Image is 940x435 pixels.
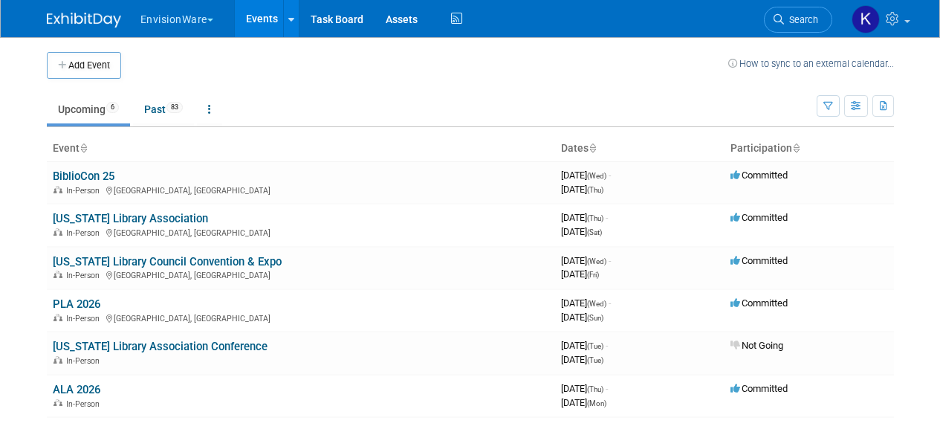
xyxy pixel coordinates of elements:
span: [DATE] [561,184,603,195]
img: In-Person Event [54,228,62,236]
div: [GEOGRAPHIC_DATA], [GEOGRAPHIC_DATA] [53,184,549,196]
span: [DATE] [561,212,608,223]
span: Not Going [730,340,783,351]
a: PLA 2026 [53,297,100,311]
th: Dates [555,136,725,161]
span: [DATE] [561,170,611,181]
span: 6 [106,102,119,113]
img: In-Person Event [54,399,62,407]
span: - [609,170,611,181]
span: In-Person [66,271,104,280]
a: BiblioCon 25 [53,170,114,183]
span: (Thu) [587,214,603,222]
a: [US_STATE] Library Association [53,212,208,225]
a: How to sync to an external calendar... [728,58,894,69]
a: ALA 2026 [53,383,100,396]
span: [DATE] [561,297,611,309]
img: Kathryn Spier-Miller [852,5,880,33]
img: In-Person Event [54,356,62,364]
span: Search [784,14,818,25]
span: Committed [730,212,788,223]
span: 83 [166,102,183,113]
a: [US_STATE] Library Council Convention & Expo [53,255,282,268]
span: [DATE] [561,268,599,280]
span: (Wed) [587,172,606,180]
a: Sort by Event Name [80,142,87,154]
span: (Tue) [587,356,603,364]
span: Committed [730,255,788,266]
span: [DATE] [561,383,608,394]
img: In-Person Event [54,271,62,278]
button: Add Event [47,52,121,79]
span: In-Person [66,356,104,366]
div: [GEOGRAPHIC_DATA], [GEOGRAPHIC_DATA] [53,268,549,280]
span: In-Person [66,186,104,196]
span: [DATE] [561,340,608,351]
a: Upcoming6 [47,95,130,123]
span: In-Person [66,314,104,323]
span: (Wed) [587,300,606,308]
span: [DATE] [561,397,606,408]
span: (Thu) [587,385,603,393]
th: Participation [725,136,894,161]
span: (Tue) [587,342,603,350]
a: [US_STATE] Library Association Conference [53,340,268,353]
img: In-Person Event [54,186,62,193]
span: - [609,297,611,309]
span: - [606,340,608,351]
span: [DATE] [561,312,603,323]
span: Committed [730,297,788,309]
span: - [606,212,608,223]
a: Past83 [133,95,194,123]
span: (Fri) [587,271,599,279]
span: (Sat) [587,228,602,236]
span: Committed [730,170,788,181]
span: In-Person [66,399,104,409]
img: ExhibitDay [47,13,121,28]
span: (Thu) [587,186,603,194]
a: Search [764,7,832,33]
span: [DATE] [561,354,603,365]
span: [DATE] [561,255,611,266]
span: In-Person [66,228,104,238]
div: [GEOGRAPHIC_DATA], [GEOGRAPHIC_DATA] [53,312,549,323]
img: In-Person Event [54,314,62,321]
span: (Wed) [587,257,606,265]
span: (Mon) [587,399,606,407]
a: Sort by Start Date [589,142,596,154]
span: (Sun) [587,314,603,322]
a: Sort by Participation Type [792,142,800,154]
div: [GEOGRAPHIC_DATA], [GEOGRAPHIC_DATA] [53,226,549,238]
th: Event [47,136,555,161]
span: [DATE] [561,226,602,237]
span: Committed [730,383,788,394]
span: - [609,255,611,266]
span: - [606,383,608,394]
